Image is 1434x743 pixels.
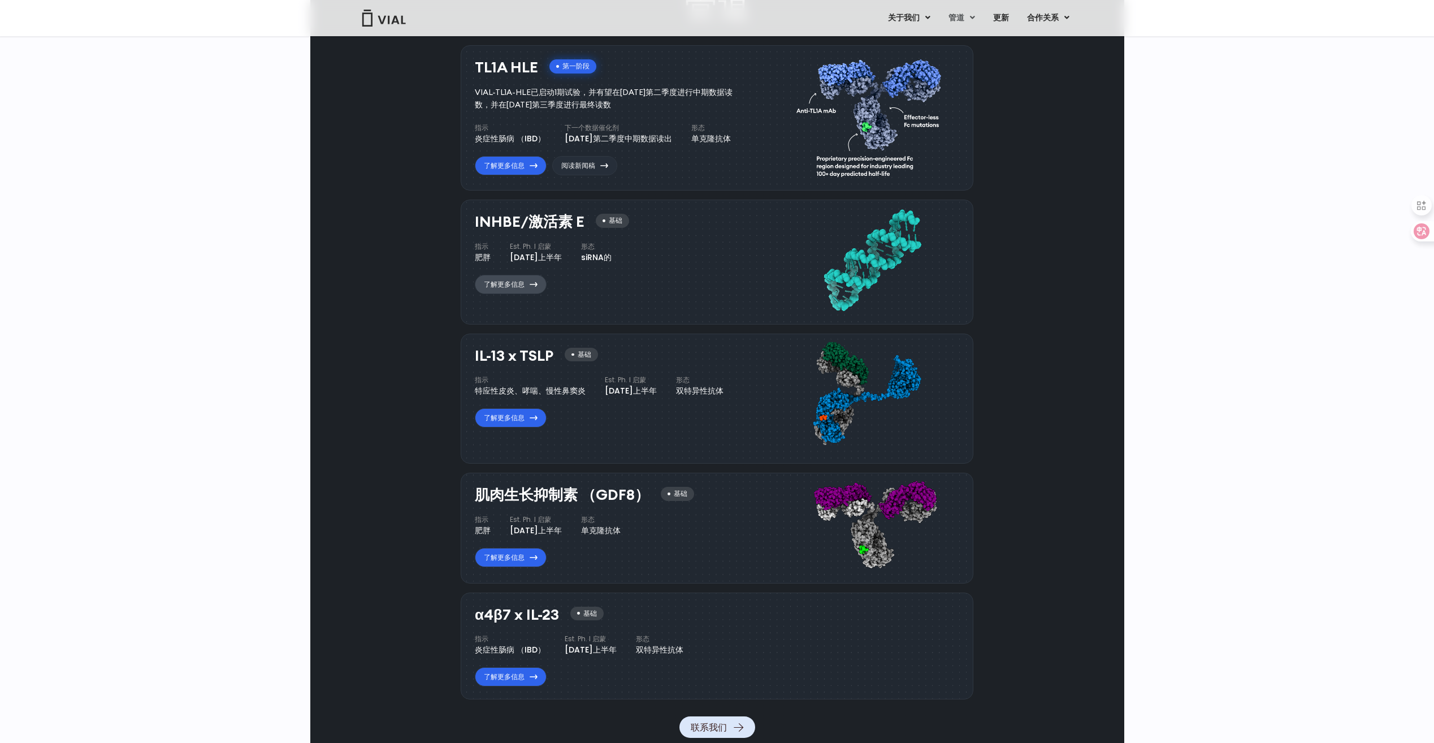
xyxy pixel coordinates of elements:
font: 阅读新闻稿 [561,161,595,171]
a: 关于我们Menu Toggle [879,8,939,28]
h4: 指示 [475,375,586,385]
a: 阅读新闻稿 [552,156,617,175]
div: 单克隆抗体 [691,133,731,145]
div: siRNA的 [581,252,612,263]
a: 更新 [984,8,1017,28]
a: 管道Menu Toggle [939,8,984,28]
font: 合作关系 [1027,12,1059,23]
h4: Est. Ph. I 启蒙 [510,241,562,252]
div: 肥胖 [475,525,491,537]
h4: 形态 [676,375,724,385]
div: 炎症性肠病 （IBD） [475,133,545,145]
h3: INHBE/激活素 E [475,214,584,230]
h4: 形态 [581,241,612,252]
font: 了解更多信息 [484,552,525,563]
div: VIAL-TL1A-HLE已启动1期试验，并有望在[DATE]第二季度进行中期数据读数，并在[DATE]第三季度进行最终读数 [475,87,739,111]
h3: α4β7 x IL-23 [475,607,559,623]
a: 联系我们 [679,716,755,738]
img: TL1A抗体图。 [796,54,948,178]
div: 基础 [661,487,694,501]
font: 了解更多信息 [484,279,525,290]
img: 小瓶标志 [361,10,406,27]
a: 了解更多信息 [475,408,547,427]
a: 了解更多信息 [475,548,547,567]
div: 基础 [570,607,604,621]
div: 特应性皮炎、哮喘、慢性鼻窦炎 [475,385,586,397]
div: [DATE]上半年 [510,252,562,263]
h4: 形态 [691,123,731,133]
h4: Est. Ph. I 启蒙 [510,515,562,525]
div: 双特异性抗体 [676,385,724,397]
a: 了解更多信息 [475,667,547,686]
h4: 形态 [636,634,683,644]
font: 了解更多信息 [484,413,525,423]
a: 了解更多信息 [475,156,547,175]
font: 联系我们 [691,720,727,734]
div: 基础 [565,348,598,362]
font: 关于我们 [888,12,920,23]
h4: 指示 [475,515,491,525]
a: 了解更多信息 [475,275,547,294]
h4: 指示 [475,634,545,644]
h3: TL1A HLE [475,59,538,76]
h4: 指示 [475,241,491,252]
div: 第一阶段 [549,59,596,74]
h3: 肌肉生长抑制素 （GDF8） [475,487,649,503]
h4: 指示 [475,123,545,133]
div: [DATE]上半年 [510,525,562,537]
h4: 形态 [581,515,621,525]
h4: 下一个数据催化剂 [565,123,672,133]
div: 炎症性肠病 （IBD） [475,644,545,656]
font: 管道 [948,12,964,23]
a: 合作关系Menu Toggle [1018,8,1078,28]
div: 基础 [596,214,629,228]
font: 了解更多信息 [484,161,525,171]
div: [DATE]第二季度中期数据读出 [565,133,672,145]
div: [DATE]上半年 [565,644,617,656]
div: 肥胖 [475,252,491,263]
h4: Est. Ph. I 启蒙 [565,634,617,644]
font: 了解更多信息 [484,672,525,682]
div: 单克隆抗体 [581,525,621,537]
h4: Est. Ph. I 启蒙 [605,375,657,385]
h3: IL-13 x TSLP [475,348,553,364]
div: [DATE]上半年 [605,385,657,397]
div: 双特异性抗体 [636,644,683,656]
